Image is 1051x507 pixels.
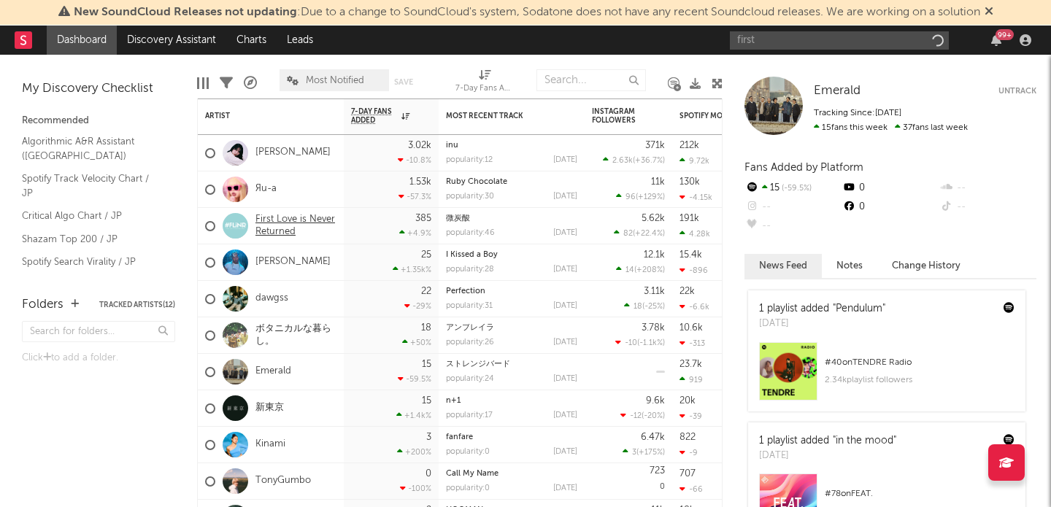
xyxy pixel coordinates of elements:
input: Search... [536,69,646,91]
div: 919 [680,375,703,384]
div: n+1 [446,397,577,405]
div: 7-Day Fans Added (7-Day Fans Added) [455,62,514,104]
div: 0 [842,198,939,217]
div: 25 [421,250,431,260]
div: -100 % [400,484,431,493]
span: 3 [632,449,636,457]
div: 385 [415,214,431,223]
div: Edit Columns [197,62,209,104]
a: [PERSON_NAME] [255,256,331,268]
span: -1.1k % [639,339,663,347]
a: Spotify Track Velocity Chart / JP [22,171,161,201]
a: Emerald [814,84,861,98]
div: 130k [680,177,700,187]
div: 15.4k [680,250,702,260]
div: popularity: 31 [446,302,493,310]
div: Instagram Followers [592,107,643,125]
span: Dismiss [985,7,993,18]
div: popularity: 0 [446,448,490,456]
div: +50 % [402,338,431,347]
a: Algorithmic A&R Assistant ([GEOGRAPHIC_DATA]) [22,133,161,163]
div: -59.5 % [398,374,431,384]
div: 9.72k [680,156,709,166]
div: Perfection [446,287,577,295]
div: 371k [645,141,665,150]
a: Ruby Chocolate [446,178,507,186]
button: Notes [822,254,877,278]
div: アンブレイラ [446,324,577,332]
button: 99+ [991,34,1001,46]
div: popularity: 24 [446,375,494,383]
a: fanfare [446,433,473,441]
a: Kinami [255,438,285,451]
div: popularity: 0 [446,484,490,492]
span: -10 [625,339,637,347]
div: +1.35k % [393,265,431,274]
a: I Kissed a Boy [446,251,498,259]
div: 11k [651,177,665,187]
div: [DATE] [759,317,885,331]
input: Search for folders... [22,321,175,342]
a: Shazam Top 200 / JP [22,231,161,247]
div: [DATE] [553,156,577,164]
div: A&R Pipeline [244,62,257,104]
div: My Discovery Checklist [22,80,175,98]
div: 10.6k [680,323,703,333]
div: -4.15k [680,193,712,202]
a: Яu-a [255,183,277,196]
div: 3 [426,433,431,442]
div: 15 [744,179,842,198]
a: TonyGumbo [255,475,311,487]
button: Untrack [998,84,1036,98]
span: Emerald [814,85,861,97]
div: popularity: 12 [446,156,493,164]
div: I Kissed a Boy [446,251,577,259]
div: ( ) [620,411,665,420]
div: 212k [680,141,699,150]
div: [DATE] [553,448,577,456]
div: ( ) [616,265,665,274]
div: 23.7k [680,360,702,369]
div: -39 [680,411,702,421]
div: 7-Day Fans Added (7-Day Fans Added) [455,80,514,98]
span: 2.63k [612,157,633,165]
a: 新東京 [255,402,284,414]
div: -- [939,179,1036,198]
span: 37 fans last week [814,123,968,132]
div: 0 [592,463,665,499]
div: -66 [680,484,703,494]
div: # 40 on TENDRE Radio [825,354,1015,371]
div: 18 [421,323,431,333]
a: アンブレイラ [446,324,494,332]
div: Click to add a folder. [22,349,175,367]
div: 5.62k [642,214,665,223]
div: ( ) [603,155,665,165]
div: ( ) [616,192,665,201]
div: ( ) [614,228,665,238]
span: +22.4 % [635,230,663,238]
div: 0 [842,179,939,198]
div: # 78 on FEAT. [825,485,1015,503]
div: +4.9 % [399,228,431,238]
span: -59.5 % [779,185,812,193]
a: n+1 [446,397,461,405]
div: [DATE] [553,375,577,383]
div: 22k [680,287,695,296]
span: Most Notified [306,76,364,85]
a: dawgss [255,293,288,305]
div: 4.28k [680,229,710,239]
div: ストレンジバード [446,360,577,368]
div: 3.11k [644,287,665,296]
div: 微炭酸 [446,214,577,222]
span: -25 % [644,303,663,311]
div: popularity: 30 [446,193,494,201]
span: Fans Added by Platform [744,162,863,173]
a: inu [446,142,458,150]
div: fanfare [446,433,577,441]
a: "in the mood" [833,436,896,446]
span: : Due to a change to SoundCloud's system, Sodatone does not have any recent Soundcloud releases. ... [74,7,980,18]
div: Call My Name [446,470,577,478]
div: 22 [421,287,431,296]
span: 18 [634,303,642,311]
div: 723 [650,466,665,476]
